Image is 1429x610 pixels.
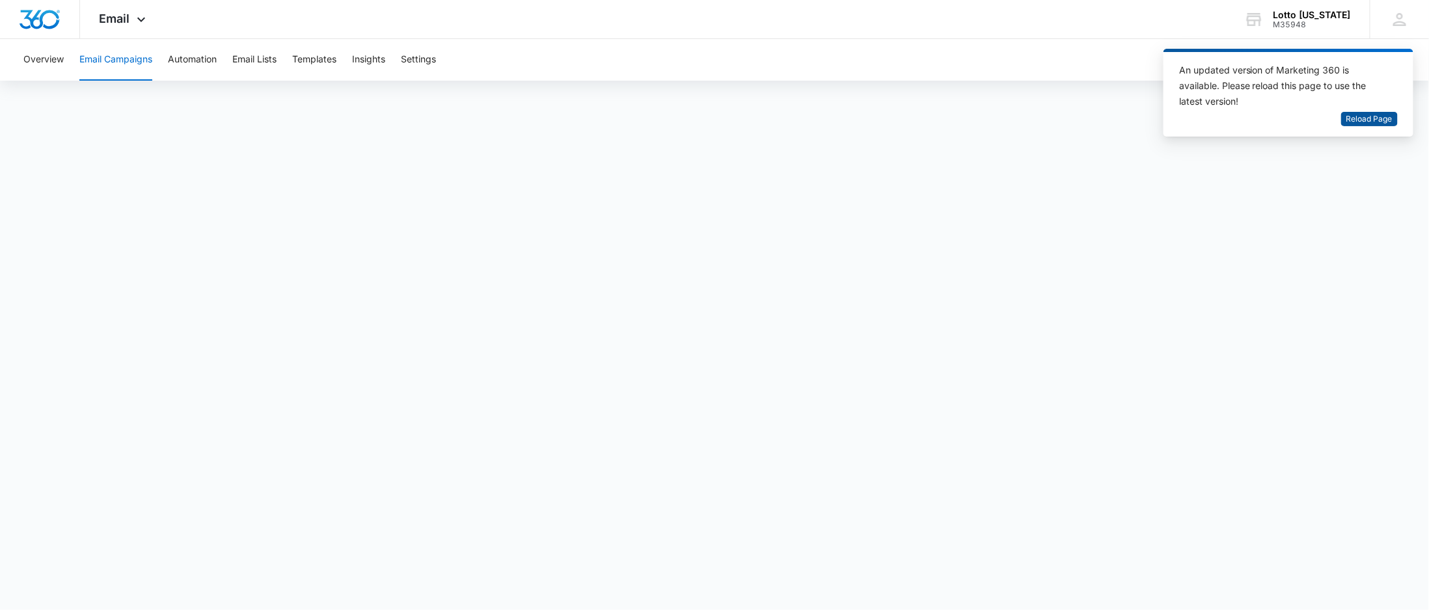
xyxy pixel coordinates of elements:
[1179,62,1382,109] div: An updated version of Marketing 360 is available. Please reload this page to use the latest version!
[352,39,385,81] button: Insights
[168,39,217,81] button: Automation
[232,39,277,81] button: Email Lists
[100,12,130,25] span: Email
[401,39,436,81] button: Settings
[1341,112,1398,127] button: Reload Page
[1273,20,1351,29] div: account id
[1273,10,1351,20] div: account name
[23,39,64,81] button: Overview
[292,39,336,81] button: Templates
[79,39,152,81] button: Email Campaigns
[1346,113,1393,126] span: Reload Page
